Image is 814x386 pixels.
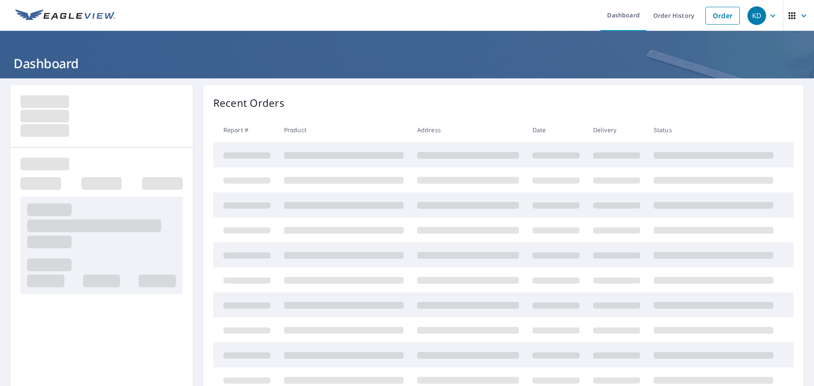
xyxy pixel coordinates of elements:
[705,7,740,25] a: Order
[213,117,277,142] th: Report #
[277,117,410,142] th: Product
[213,95,284,111] p: Recent Orders
[526,117,586,142] th: Date
[15,9,115,22] img: EV Logo
[647,117,780,142] th: Status
[747,6,766,25] div: KD
[410,117,526,142] th: Address
[586,117,647,142] th: Delivery
[10,55,804,72] h1: Dashboard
